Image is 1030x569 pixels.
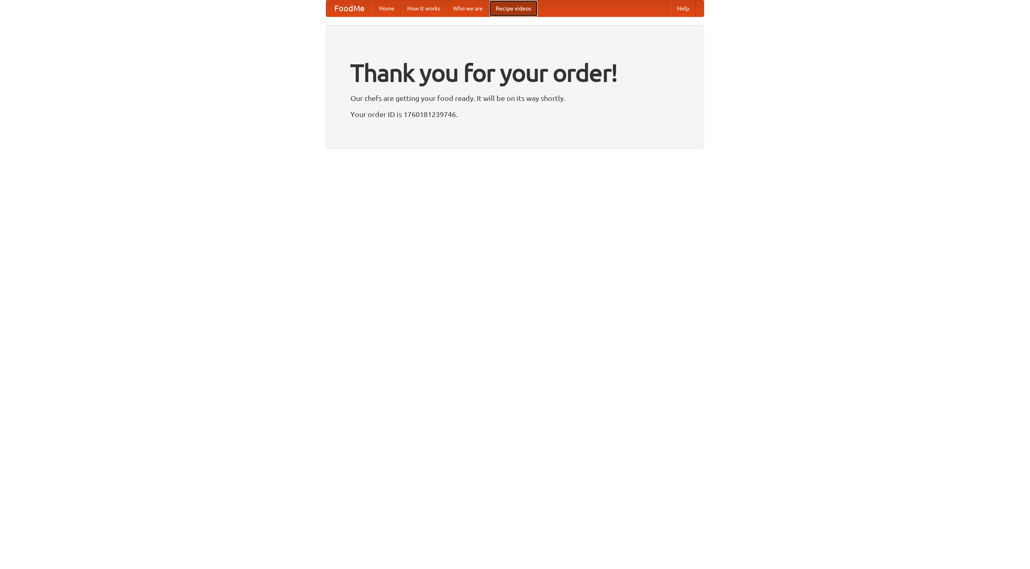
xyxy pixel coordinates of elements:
a: Home [373,0,401,16]
a: Who we are [447,0,489,16]
h1: Thank you for your order! [350,53,680,92]
a: How it works [401,0,447,16]
a: FoodMe [326,0,373,16]
p: Our chefs are getting your food ready. It will be on its way shortly. [350,92,680,104]
p: Your order ID is 1760181239746. [350,108,680,120]
a: Help [671,0,696,16]
a: Recipe videos [489,0,538,16]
